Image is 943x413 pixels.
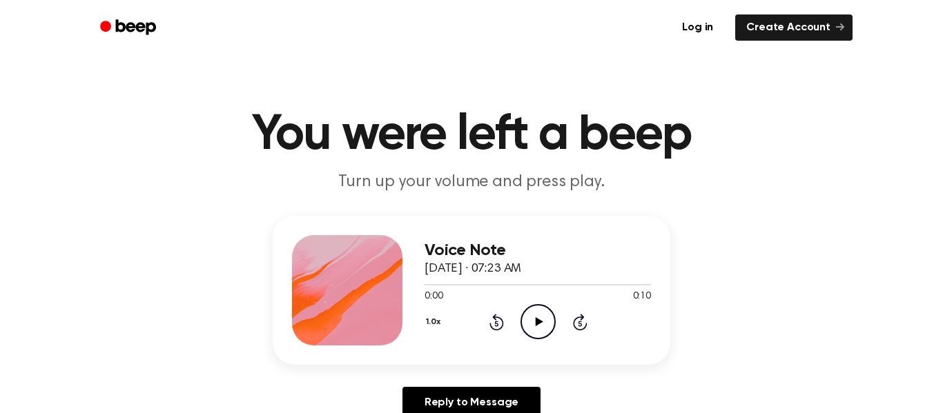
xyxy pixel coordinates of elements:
a: Beep [90,14,168,41]
h1: You were left a beep [118,110,825,160]
button: 1.0x [425,310,445,334]
h3: Voice Note [425,241,651,260]
a: Log in [668,12,727,43]
span: 0:00 [425,290,443,304]
span: 0:10 [633,290,651,304]
a: Create Account [735,14,853,41]
span: [DATE] · 07:23 AM [425,263,521,275]
p: Turn up your volume and press play. [206,171,737,194]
